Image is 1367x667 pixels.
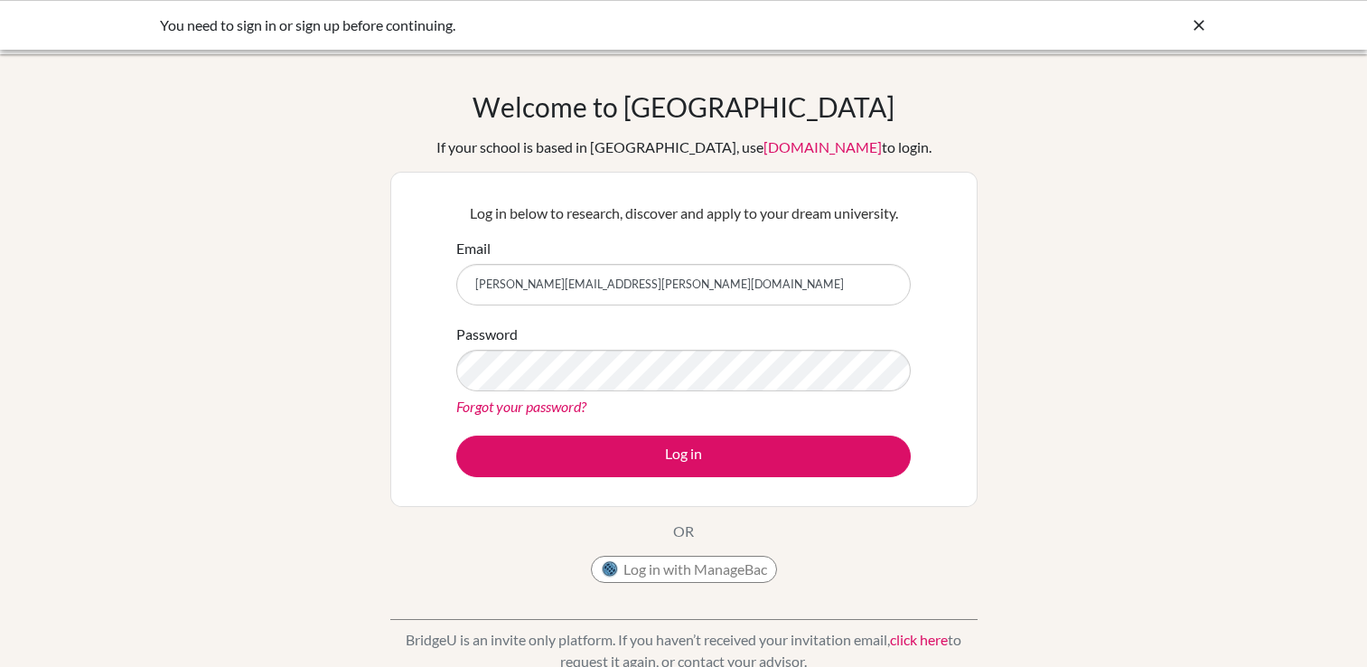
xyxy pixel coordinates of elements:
div: If your school is based in [GEOGRAPHIC_DATA], use to login. [436,136,932,158]
a: Forgot your password? [456,398,586,415]
a: [DOMAIN_NAME] [763,138,882,155]
label: Password [456,324,518,345]
div: You need to sign in or sign up before continuing. [160,14,937,36]
button: Log in with ManageBac [591,556,777,583]
p: OR [673,521,694,542]
label: Email [456,238,491,259]
p: Log in below to research, discover and apply to your dream university. [456,202,911,224]
a: click here [890,631,948,648]
h1: Welcome to [GEOGRAPHIC_DATA] [473,90,894,123]
button: Log in [456,436,911,477]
